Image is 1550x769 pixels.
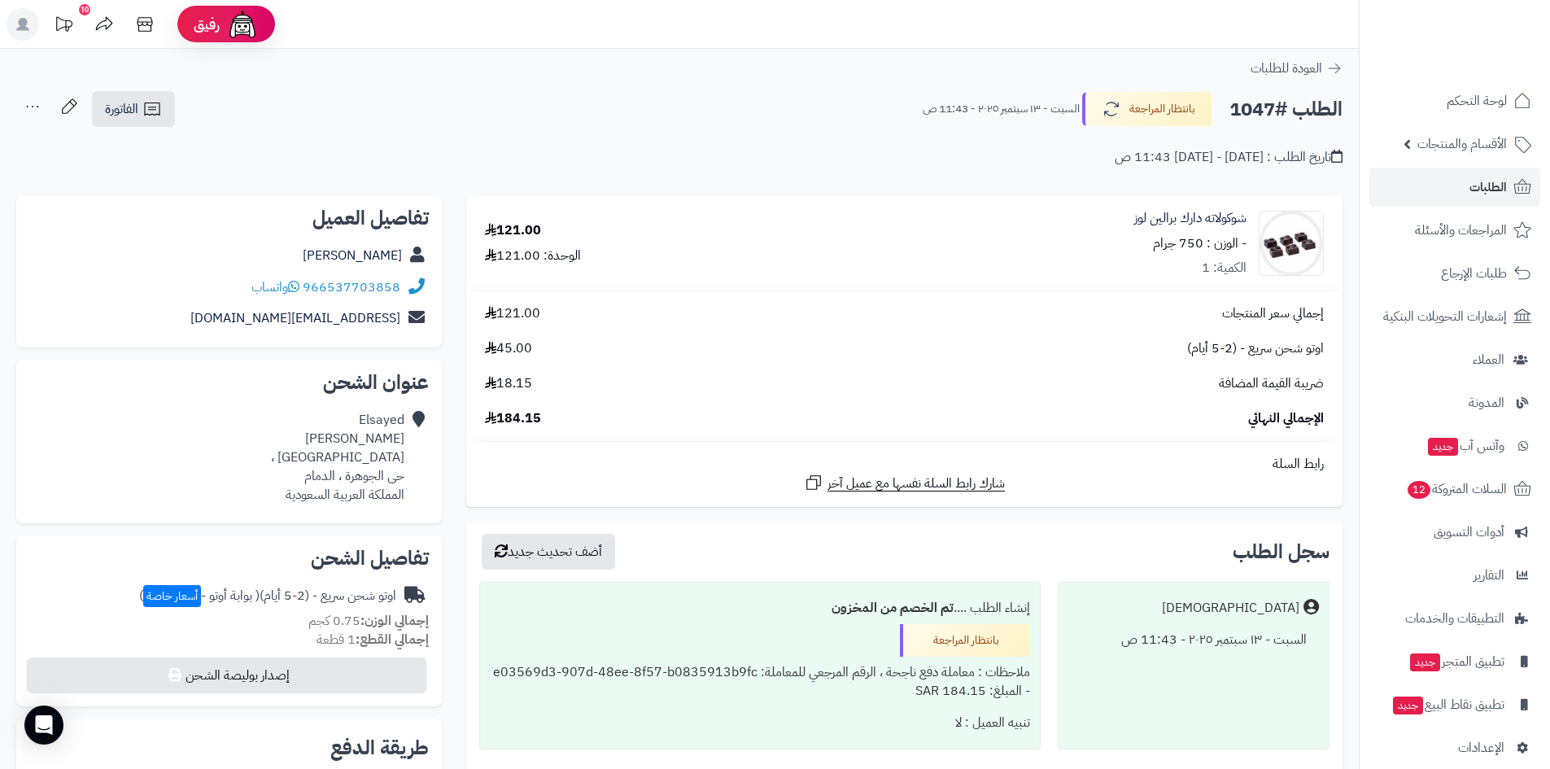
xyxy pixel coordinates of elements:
[1391,693,1504,716] span: تطبيق نقاط البيع
[1202,259,1247,277] div: الكمية: 1
[1369,642,1540,681] a: تطبيق المتجرجديد
[1187,339,1324,358] span: اوتو شحن سريع - (2-5 أيام)
[139,586,260,605] span: ( بوابة أوتو - )
[1251,59,1343,78] a: العودة للطلبات
[1369,81,1540,120] a: لوحة التحكم
[1410,653,1440,671] span: جديد
[804,473,1005,493] a: شارك رابط السلة نفسها مع عميل آخر
[303,246,402,265] a: [PERSON_NAME]
[303,277,400,297] a: 966537703858
[1474,564,1504,587] span: التقارير
[1369,728,1540,767] a: الإعدادات
[1441,262,1507,285] span: طلبات الإرجاع
[251,277,299,297] a: واتساب
[139,587,396,605] div: اوتو شحن سريع - (2-5 أيام)
[271,411,404,504] div: Elsayed [PERSON_NAME] [GEOGRAPHIC_DATA] ، حى الجوهرة ، الدمام المملكة العربية السعودية
[24,706,63,745] div: Open Intercom Messenger
[490,707,1029,739] div: تنبيه العميل : لا
[1369,556,1540,595] a: التقارير
[1248,409,1324,428] span: الإجمالي النهائي
[1219,374,1324,393] span: ضريبة القيمة المضافة
[490,657,1029,707] div: ملاحظات : معاملة دفع ناجحة ، الرقم المرجعي للمعاملة: e03569d3-907d-48ee-8f57-b0835913b9fc - المبل...
[1405,607,1504,630] span: التطبيقات والخدمات
[1415,219,1507,242] span: المراجعات والأسئلة
[1408,481,1430,499] span: 12
[27,658,426,693] button: إصدار بوليصة الشحن
[1369,513,1540,552] a: أدوات التسويق
[1369,383,1540,422] a: المدونة
[1153,234,1247,253] small: - الوزن : 750 جرام
[473,455,1336,474] div: رابط السلة
[1369,254,1540,293] a: طلبات الإرجاع
[226,8,259,41] img: ai-face.png
[330,738,429,758] h2: طريقة الدفع
[105,99,138,119] span: الفاتورة
[900,624,1030,657] div: بانتظار المراجعة
[485,247,581,265] div: الوحدة: 121.00
[1369,297,1540,336] a: إشعارات التحويلات البنكية
[485,221,541,240] div: 121.00
[1393,697,1423,714] span: جديد
[1458,736,1504,759] span: الإعدادات
[1115,148,1343,167] div: تاريخ الطلب : [DATE] - [DATE] 11:43 ص
[832,598,954,618] b: تم الخصم من المخزون
[923,101,1080,117] small: السبت - ١٣ سبتمبر ٢٠٢٥ - 11:43 ص
[1369,470,1540,509] a: السلات المتروكة12
[1428,438,1458,456] span: جديد
[356,630,429,649] strong: إجمالي القطع:
[1229,93,1343,126] h2: الطلب #1047
[92,91,175,127] a: الفاتورة
[194,15,220,34] span: رفيق
[1469,391,1504,414] span: المدونة
[1426,435,1504,457] span: وآتس آب
[308,611,429,631] small: 0.75 كجم
[1383,305,1507,328] span: إشعارات التحويلات البنكية
[1260,211,1323,276] img: 1752749924-A268CFC1-C701-4322-8179-B91295D959C7-90x90.jpeg
[29,548,429,568] h2: تفاصيل الشحن
[29,208,429,228] h2: تفاصيل العميل
[1233,542,1330,561] h3: سجل الطلب
[485,409,541,428] span: 184.15
[1369,599,1540,638] a: التطبيقات والخدمات
[485,339,532,358] span: 45.00
[1369,340,1540,379] a: العملاء
[1251,59,1322,78] span: العودة للطلبات
[79,4,90,15] div: 10
[1417,133,1507,155] span: الأقسام والمنتجات
[190,308,400,328] a: [EMAIL_ADDRESS][DOMAIN_NAME]
[29,373,429,392] h2: عنوان الشحن
[1134,209,1247,228] a: شوكولاته دارك برالين لوز
[317,630,429,649] small: 1 قطعة
[360,611,429,631] strong: إجمالي الوزن:
[1469,176,1507,199] span: الطلبات
[482,534,615,570] button: أضف تحديث جديد
[1082,92,1212,126] button: بانتظار المراجعة
[827,474,1005,493] span: شارك رابط السلة نفسها مع عميل آخر
[1068,624,1319,656] div: السبت - ١٣ سبتمبر ٢٠٢٥ - 11:43 ص
[1369,168,1540,207] a: الطلبات
[490,592,1029,624] div: إنشاء الطلب ....
[1473,348,1504,371] span: العملاء
[1434,521,1504,544] span: أدوات التسويق
[1369,426,1540,465] a: وآتس آبجديد
[485,304,540,323] span: 121.00
[1369,685,1540,724] a: تطبيق نقاط البيعجديد
[1406,478,1507,500] span: السلات المتروكة
[1162,599,1299,618] div: [DEMOGRAPHIC_DATA]
[485,374,532,393] span: 18.15
[1222,304,1324,323] span: إجمالي سعر المنتجات
[1369,211,1540,250] a: المراجعات والأسئلة
[1408,650,1504,673] span: تطبيق المتجر
[1447,90,1507,112] span: لوحة التحكم
[43,8,84,45] a: تحديثات المنصة
[143,585,201,607] span: أسعار خاصة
